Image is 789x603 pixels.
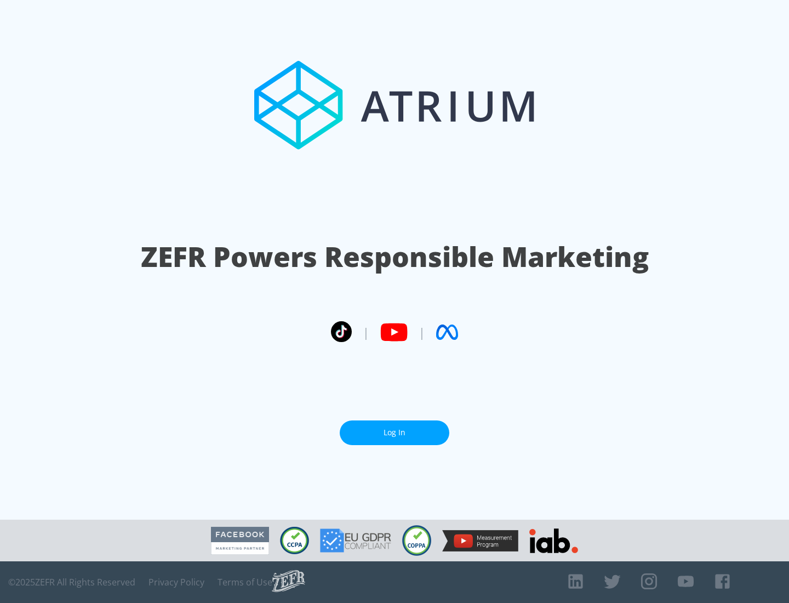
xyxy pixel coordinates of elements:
img: YouTube Measurement Program [442,530,518,551]
a: Privacy Policy [148,577,204,588]
img: CCPA Compliant [280,527,309,554]
span: | [419,324,425,340]
a: Terms of Use [218,577,272,588]
img: Facebook Marketing Partner [211,527,269,555]
h1: ZEFR Powers Responsible Marketing [141,238,649,276]
img: GDPR Compliant [320,528,391,553]
img: IAB [529,528,578,553]
a: Log In [340,420,449,445]
img: COPPA Compliant [402,525,431,556]
span: © 2025 ZEFR All Rights Reserved [8,577,135,588]
span: | [363,324,369,340]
